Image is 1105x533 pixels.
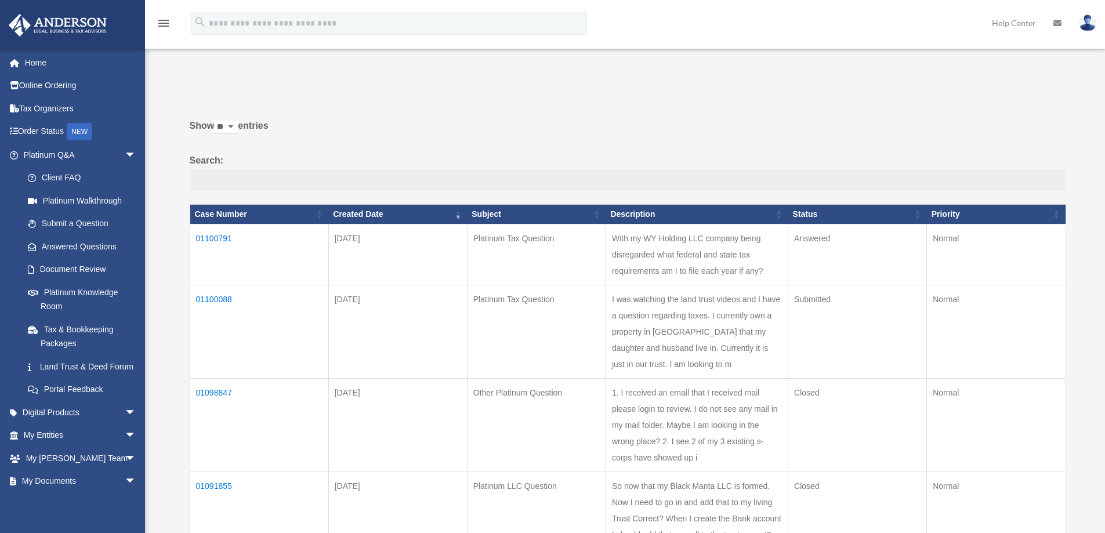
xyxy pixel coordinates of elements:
[927,285,1066,378] td: Normal
[8,492,154,516] a: Online Learningarrow_drop_down
[8,74,154,97] a: Online Ordering
[16,355,148,378] a: Land Trust & Deed Forum
[125,447,148,470] span: arrow_drop_down
[8,97,154,120] a: Tax Organizers
[194,16,206,28] i: search
[467,378,606,472] td: Other Platinum Question
[157,20,171,30] a: menu
[16,166,148,190] a: Client FAQ
[328,378,467,472] td: [DATE]
[190,224,328,285] td: 01100791
[606,285,788,378] td: I was watching the land trust videos and I have a question regarding taxes. I currently own a pro...
[16,318,148,355] a: Tax & Bookkeeping Packages
[788,205,927,224] th: Status: activate to sort column ascending
[16,212,148,235] a: Submit a Question
[125,143,148,167] span: arrow_drop_down
[467,205,606,224] th: Subject: activate to sort column ascending
[328,285,467,378] td: [DATE]
[788,224,927,285] td: Answered
[927,378,1066,472] td: Normal
[467,224,606,285] td: Platinum Tax Question
[328,224,467,285] td: [DATE]
[328,205,467,224] th: Created Date: activate to sort column ascending
[788,285,927,378] td: Submitted
[8,120,154,144] a: Order StatusNEW
[16,378,148,401] a: Portal Feedback
[8,143,148,166] a: Platinum Q&Aarrow_drop_down
[125,470,148,494] span: arrow_drop_down
[606,205,788,224] th: Description: activate to sort column ascending
[8,470,154,493] a: My Documentsarrow_drop_down
[16,258,148,281] a: Document Review
[5,14,110,37] img: Anderson Advisors Platinum Portal
[190,285,328,378] td: 01100088
[606,378,788,472] td: 1. I received an email that I received mail please login to review. I do not see any mail in my m...
[125,401,148,425] span: arrow_drop_down
[190,205,328,224] th: Case Number: activate to sort column ascending
[190,118,1066,146] label: Show entries
[927,224,1066,285] td: Normal
[606,224,788,285] td: With my WY Holding LLC company being disregarded what federal and state tax requirements am I to ...
[16,235,142,258] a: Answered Questions
[157,16,171,30] i: menu
[125,492,148,516] span: arrow_drop_down
[8,447,154,470] a: My [PERSON_NAME] Teamarrow_drop_down
[8,424,154,447] a: My Entitiesarrow_drop_down
[190,378,328,472] td: 01098847
[467,285,606,378] td: Platinum Tax Question
[190,153,1066,191] label: Search:
[927,205,1066,224] th: Priority: activate to sort column ascending
[190,169,1066,191] input: Search:
[8,401,154,424] a: Digital Productsarrow_drop_down
[125,424,148,448] span: arrow_drop_down
[67,123,92,140] div: NEW
[214,121,238,134] select: Showentries
[788,378,927,472] td: Closed
[1079,14,1096,31] img: User Pic
[16,189,148,212] a: Platinum Walkthrough
[8,51,154,74] a: Home
[16,281,148,318] a: Platinum Knowledge Room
